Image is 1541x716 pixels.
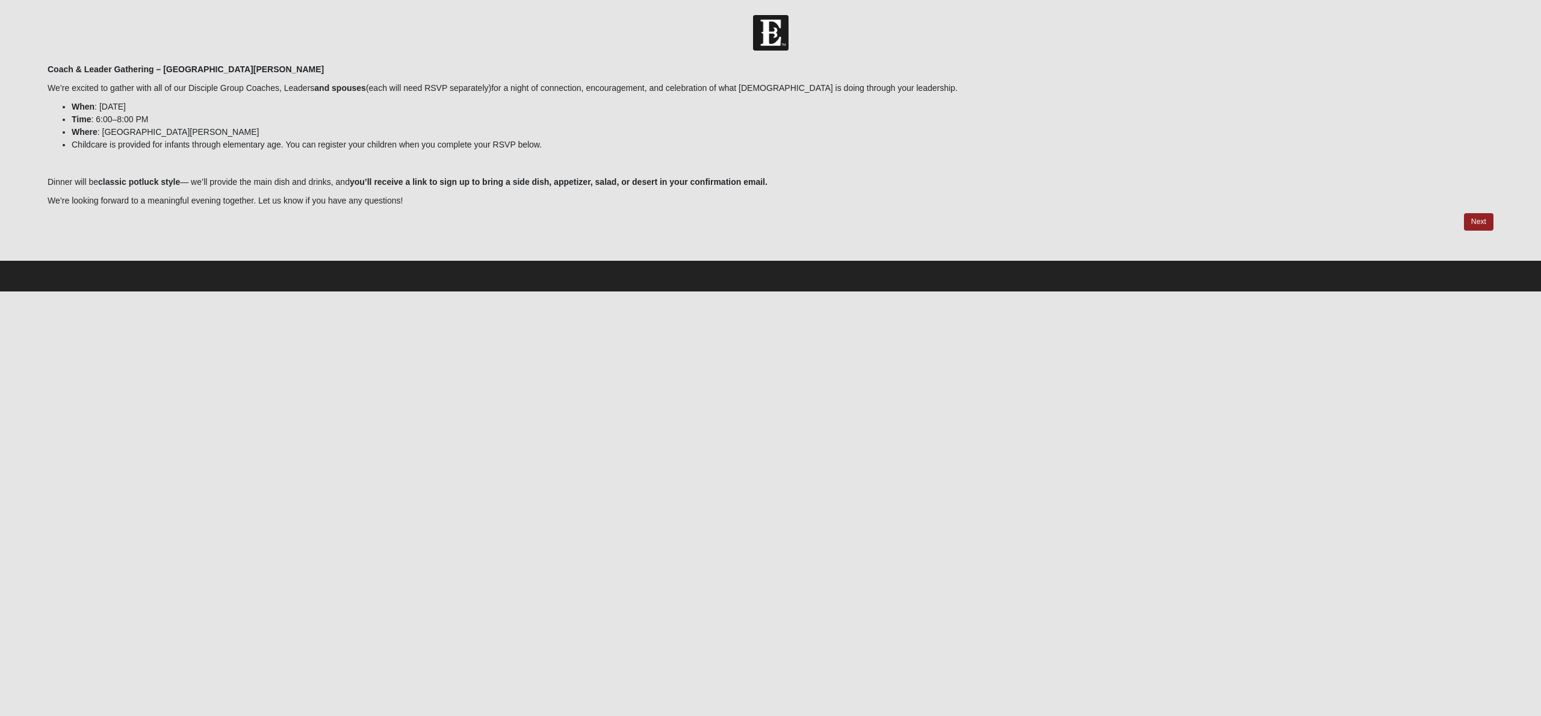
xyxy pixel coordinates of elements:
[72,114,91,124] b: Time
[48,64,324,74] b: Coach & Leader Gathering – [GEOGRAPHIC_DATA][PERSON_NAME]
[1464,213,1493,231] a: Next
[350,177,767,187] b: you’ll receive a link to sign up to bring a side dish, appetizer, salad, or desert in your confir...
[72,127,98,137] b: Where
[72,102,126,111] span: : [DATE]
[48,82,1493,95] p: We’re excited to gather with all of our Disciple Group Coaches, Leaders (each will need RSVP sepa...
[98,177,180,187] b: classic potluck style
[72,139,1493,151] li: Childcare is provided for infants through elementary age. You can register your children when you...
[72,113,1493,126] li: : 6:00–8:00 PM
[72,102,95,111] b: When
[314,83,366,93] b: and spouses
[753,15,789,51] img: Church of Eleven22 Logo
[48,196,403,205] span: We’re looking forward to a meaningful evening together. Let us know if you have any questions!
[72,126,1493,139] li: : [GEOGRAPHIC_DATA][PERSON_NAME]
[48,176,1493,188] p: Dinner will be — we’ll provide the main dish and drinks, and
